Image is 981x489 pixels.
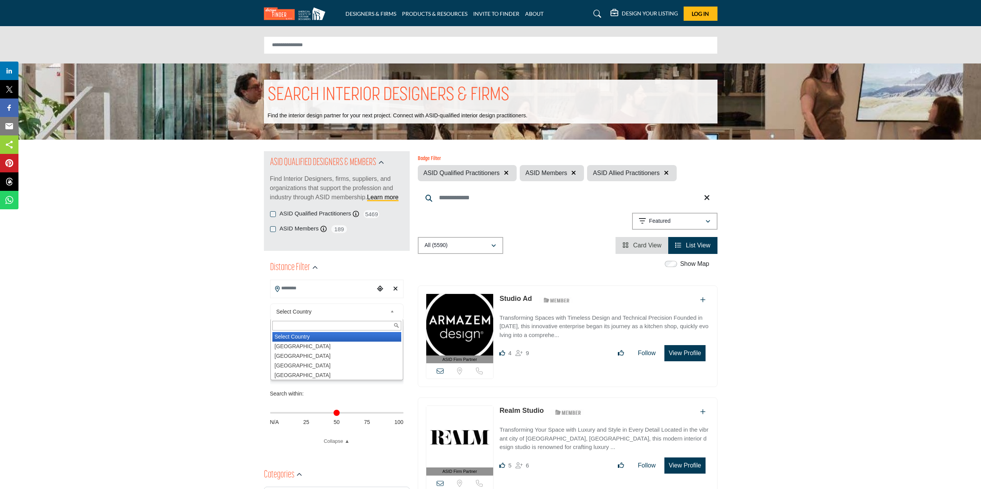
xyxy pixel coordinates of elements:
a: DESIGNERS & FIRMS [345,10,396,17]
span: 189 [330,224,348,234]
label: ASID Members [280,224,319,233]
li: [GEOGRAPHIC_DATA] [272,371,401,380]
span: 6 [526,462,529,469]
input: Search Location [270,281,374,296]
a: View List [675,242,710,249]
span: 5 [508,462,511,469]
a: Add To List [700,297,706,303]
button: View Profile [664,345,705,361]
span: 100 [394,418,403,426]
input: Selected ASID Members checkbox [270,226,276,232]
div: DESIGN YOUR LISTING [611,9,678,18]
div: Search within: [270,390,404,398]
h6: Badge Filter [418,156,677,162]
a: ASID Firm Partner [426,406,494,476]
a: Search [586,8,606,20]
button: Like listing [613,458,629,473]
span: 9 [526,350,529,356]
div: Followers [516,349,529,358]
p: Transforming Your Space with Luxury and Style in Every Detail Located in the vibrant city of [GEO... [499,426,709,452]
a: Studio Ad [499,295,532,302]
a: PRODUCTS & RESOURCES [402,10,467,17]
button: Follow [633,458,661,473]
h1: SEARCH INTERIOR DESIGNERS & FIRMS [268,83,509,107]
p: Transforming Spaces with Timeless Design and Technical Precision Founded in [DATE], this innovati... [499,314,709,340]
div: Clear search location [390,281,401,297]
a: View Card [622,242,661,249]
input: Search Solutions [264,37,717,54]
span: N/A [270,418,279,426]
button: Log In [684,7,717,21]
a: Collapse ▲ [270,437,404,445]
h2: Distance Filter [270,261,310,275]
span: 75 [364,418,370,426]
span: ASID Allied Practitioners [593,169,659,178]
input: Search Text [272,321,401,330]
span: Select Country [276,307,387,316]
a: ABOUT [525,10,544,17]
p: Studio Ad [499,294,532,304]
span: Card View [633,242,662,249]
span: 5469 [363,209,380,219]
span: 4 [508,350,511,356]
span: Log In [692,10,709,17]
img: Studio Ad [426,294,494,355]
a: Add To List [700,409,706,415]
span: ASID Members [526,169,567,178]
span: 25 [303,418,309,426]
button: All (5590) [418,237,503,254]
a: Realm Studio [499,407,544,414]
button: Like listing [613,345,629,361]
div: Choose your current location [374,281,386,297]
label: ASID Qualified Practitioners [280,209,351,218]
img: Realm Studio [426,406,494,467]
li: Card View [616,237,668,254]
span: 50 [334,418,340,426]
button: View Profile [664,457,705,474]
li: Select Country [272,332,401,342]
p: Featured [649,217,671,225]
a: Transforming Your Space with Luxury and Style in Every Detail Located in the vibrant city of [GEO... [499,421,709,452]
input: Search Keyword [418,189,717,207]
li: [GEOGRAPHIC_DATA] [272,342,401,351]
img: Site Logo [264,7,329,20]
img: ASID Members Badge Icon [539,295,574,305]
input: Selected ASID Qualified Practitioners checkbox [270,211,276,217]
li: List View [668,237,717,254]
a: INVITE TO FINDER [473,10,519,17]
span: ASID Firm Partner [442,468,477,475]
label: Show Map [680,259,709,269]
p: Find Interior Designers, firms, suppliers, and organizations that support the profession and indu... [270,174,404,202]
i: Likes [499,350,505,356]
div: Followers [516,461,529,470]
h2: Categories [264,468,294,482]
p: Find the interior design partner for your next project. Connect with ASID-qualified interior desi... [268,112,527,120]
h5: DESIGN YOUR LISTING [622,10,678,17]
p: Realm Studio [499,406,544,416]
a: Transforming Spaces with Timeless Design and Technical Precision Founded in [DATE], this innovati... [499,309,709,340]
li: [GEOGRAPHIC_DATA] [272,351,401,361]
img: ASID Members Badge Icon [551,407,586,417]
span: List View [686,242,711,249]
p: All (5590) [425,242,448,249]
a: ASID Firm Partner [426,294,494,364]
button: Follow [633,345,661,361]
span: ASID Firm Partner [442,356,477,363]
h2: ASID QUALIFIED DESIGNERS & MEMBERS [270,156,376,170]
i: Likes [499,462,505,468]
span: ASID Qualified Practitioners [424,169,500,178]
a: Learn more [367,194,399,200]
li: [GEOGRAPHIC_DATA] [272,361,401,371]
button: Featured [632,213,717,230]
